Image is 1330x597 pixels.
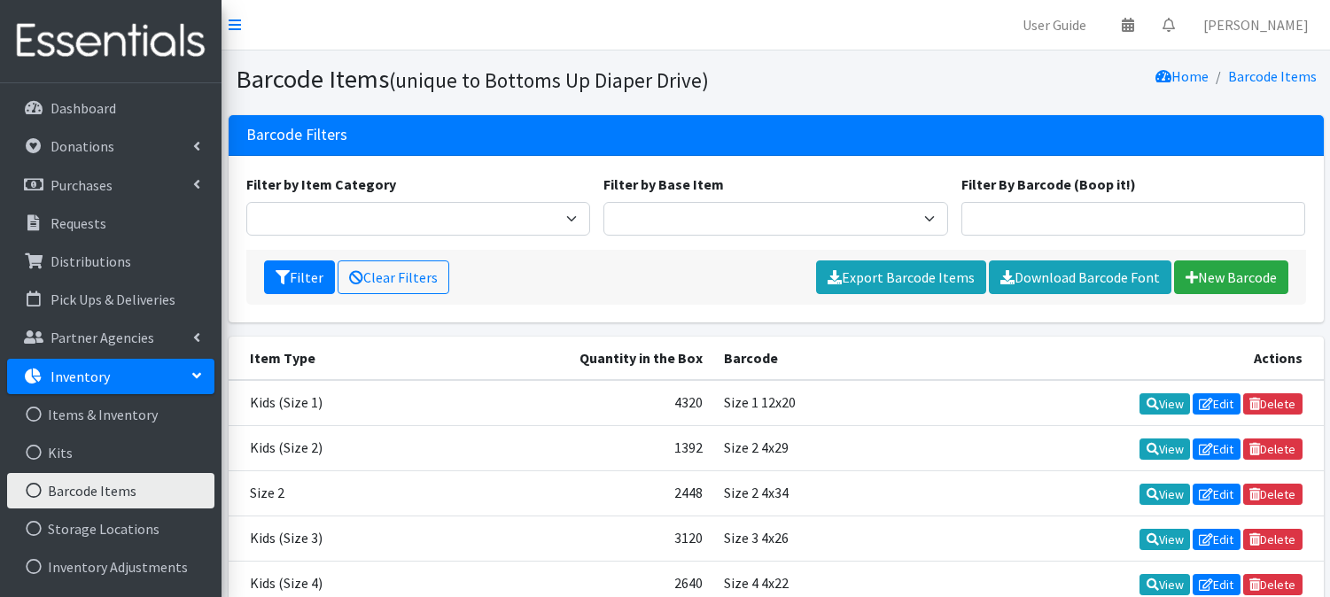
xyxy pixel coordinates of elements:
[816,260,986,294] a: Export Barcode Items
[713,516,1027,561] td: Size 3 4x26
[7,511,214,547] a: Storage Locations
[229,380,494,426] td: Kids (Size 1)
[229,470,494,516] td: Size 2
[1243,574,1303,595] a: Delete
[236,64,770,95] h1: Barcode Items
[51,137,114,155] p: Donations
[229,337,494,380] th: Item Type
[7,320,214,355] a: Partner Agencies
[713,337,1027,380] th: Barcode
[493,380,713,426] td: 4320
[51,368,110,385] p: Inventory
[603,174,724,195] label: Filter by Base Item
[51,291,175,308] p: Pick Ups & Deliveries
[7,12,214,71] img: HumanEssentials
[989,260,1171,294] a: Download Barcode Font
[7,359,214,394] a: Inventory
[229,516,494,561] td: Kids (Size 3)
[1193,438,1241,460] a: Edit
[1155,67,1209,85] a: Home
[961,174,1136,195] label: Filter By Barcode (Boop it!)
[246,174,396,195] label: Filter by Item Category
[493,470,713,516] td: 2448
[229,425,494,470] td: Kids (Size 2)
[1228,67,1317,85] a: Barcode Items
[7,244,214,279] a: Distributions
[1139,484,1190,505] a: View
[713,470,1027,516] td: Size 2 4x34
[1243,393,1303,415] a: Delete
[51,329,154,346] p: Partner Agencies
[1189,7,1323,43] a: [PERSON_NAME]
[338,260,449,294] a: Clear Filters
[493,425,713,470] td: 1392
[1243,438,1303,460] a: Delete
[1193,484,1241,505] a: Edit
[7,90,214,126] a: Dashboard
[1193,393,1241,415] a: Edit
[1139,393,1190,415] a: View
[713,425,1027,470] td: Size 2 4x29
[1027,337,1324,380] th: Actions
[1139,574,1190,595] a: View
[1139,529,1190,550] a: View
[1193,529,1241,550] a: Edit
[1243,529,1303,550] a: Delete
[493,516,713,561] td: 3120
[1243,484,1303,505] a: Delete
[1193,574,1241,595] a: Edit
[51,99,116,117] p: Dashboard
[7,397,214,432] a: Items & Inventory
[246,126,347,144] h3: Barcode Filters
[51,214,106,232] p: Requests
[713,380,1027,426] td: Size 1 12x20
[1008,7,1101,43] a: User Guide
[7,282,214,317] a: Pick Ups & Deliveries
[7,549,214,585] a: Inventory Adjustments
[389,67,709,93] small: (unique to Bottoms Up Diaper Drive)
[7,128,214,164] a: Donations
[7,435,214,470] a: Kits
[51,176,113,194] p: Purchases
[7,167,214,203] a: Purchases
[1139,438,1190,460] a: View
[7,205,214,241] a: Requests
[7,473,214,508] a: Barcode Items
[51,252,131,270] p: Distributions
[264,260,335,294] button: Filter
[1174,260,1288,294] a: New Barcode
[493,337,713,380] th: Quantity in the Box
